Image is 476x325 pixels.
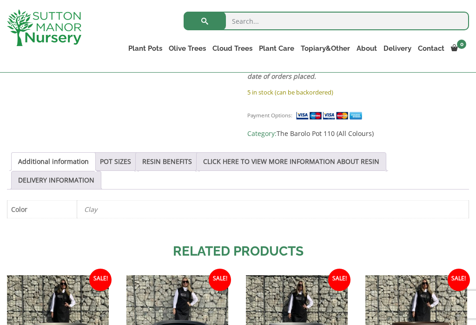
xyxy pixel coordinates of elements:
[209,269,231,291] span: Sale!
[7,242,469,261] h2: Related products
[247,87,469,98] p: 5 in stock (can be backordered)
[296,111,365,121] img: payment supported
[209,42,256,55] a: Cloud Trees
[89,269,112,291] span: Sale!
[7,200,77,218] th: Color
[328,269,350,291] span: Sale!
[297,42,353,55] a: Topiary&Other
[18,171,94,189] a: DELIVERY INFORMATION
[142,153,192,170] a: RESIN BENEFITS
[256,42,297,55] a: Plant Care
[353,42,380,55] a: About
[165,42,209,55] a: Olive Trees
[247,128,469,139] span: Category:
[7,9,81,46] img: logo
[100,153,131,170] a: POT SIZES
[448,269,470,291] span: Sale!
[203,153,379,170] a: CLICK HERE TO VIEW MORE INFORMATION ABOUT RESIN
[18,153,89,170] a: Additional information
[184,12,469,30] input: Search...
[7,200,469,218] table: Product Details
[448,42,469,55] a: 0
[457,40,466,49] span: 0
[247,112,292,119] small: Payment Options:
[277,129,374,138] a: The Barolo Pot 110 (All Colours)
[415,42,448,55] a: Contact
[380,42,415,55] a: Delivery
[125,42,165,55] a: Plant Pots
[84,201,462,218] p: Clay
